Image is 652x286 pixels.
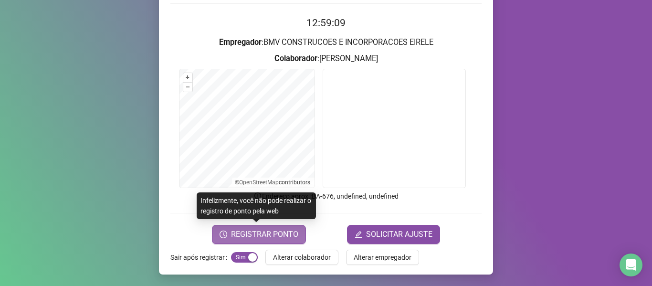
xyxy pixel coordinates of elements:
h3: : [PERSON_NAME] [170,53,482,65]
div: Infelizmente, você não pode realizar o registro de ponto pela web [197,192,316,219]
span: edit [355,231,362,238]
span: info-circle [253,191,262,200]
time: 12:59:09 [306,17,346,29]
button: editSOLICITAR AJUSTE [347,225,440,244]
label: Sair após registrar [170,250,231,265]
button: Alterar colaborador [265,250,338,265]
button: – [183,83,192,92]
span: SOLICITAR AJUSTE [366,229,432,240]
span: REGISTRAR PONTO [231,229,298,240]
li: © contributors. [235,179,312,186]
button: REGISTRAR PONTO [212,225,306,244]
span: Alterar empregador [354,252,411,263]
span: clock-circle [220,231,227,238]
a: OpenStreetMap [239,179,279,186]
div: Open Intercom Messenger [620,254,642,276]
strong: Colaborador [274,54,317,63]
strong: Empregador [219,38,262,47]
span: Alterar colaborador [273,252,331,263]
button: Alterar empregador [346,250,419,265]
h3: : BMV CONSTRUCOES E INCORPORACOES EIRELE [170,36,482,49]
button: + [183,73,192,82]
p: Endereço aprox. : BA-676, undefined, undefined [170,191,482,201]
